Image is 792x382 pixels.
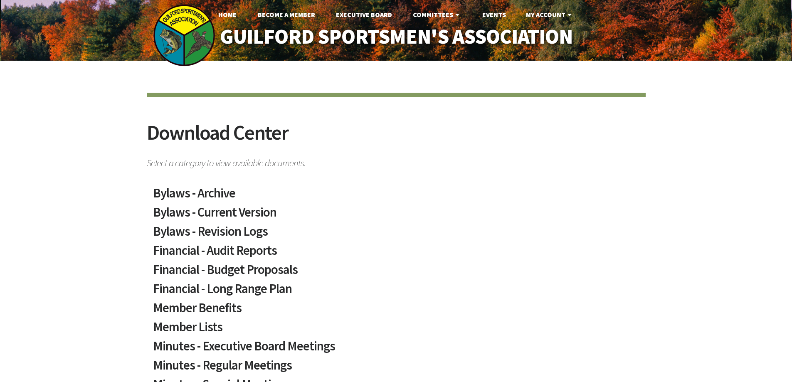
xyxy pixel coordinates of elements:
[153,4,215,67] img: logo_sm.png
[406,6,468,23] a: Committees
[202,19,590,54] a: Guilford Sportsmen's Association
[212,6,243,23] a: Home
[153,206,639,225] a: Bylaws - Current Version
[251,6,322,23] a: Become A Member
[476,6,513,23] a: Events
[153,320,639,340] a: Member Lists
[153,282,639,301] a: Financial - Long Range Plan
[519,6,580,23] a: My Account
[147,153,646,168] span: Select a category to view available documents.
[153,263,639,282] a: Financial - Budget Proposals
[153,187,639,206] a: Bylaws - Archive
[153,340,639,359] a: Minutes - Executive Board Meetings
[153,359,639,378] a: Minutes - Regular Meetings
[153,301,639,320] a: Member Benefits
[147,122,646,153] h2: Download Center
[329,6,399,23] a: Executive Board
[153,244,639,263] a: Financial - Audit Reports
[153,225,639,244] a: Bylaws - Revision Logs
